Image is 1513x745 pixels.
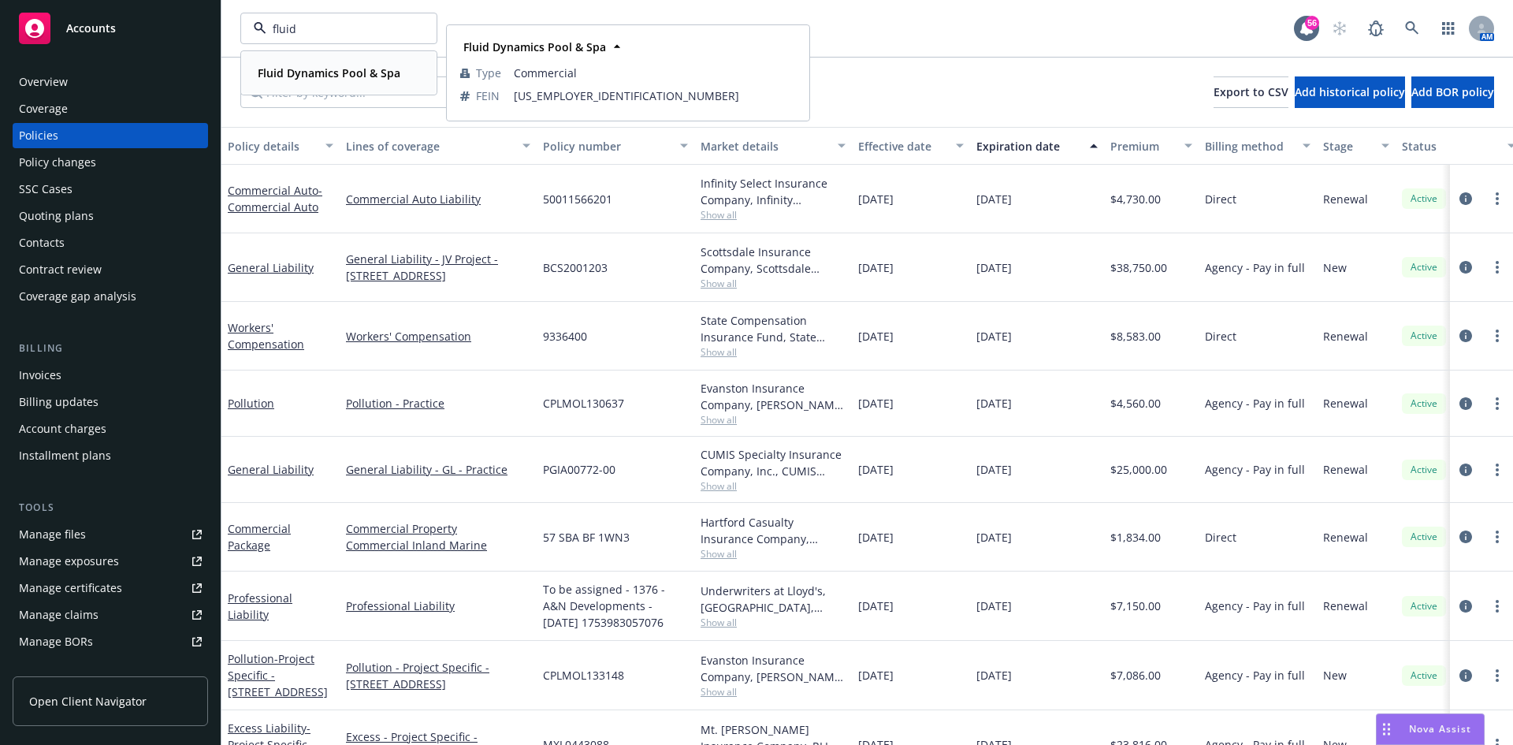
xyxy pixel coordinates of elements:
span: [DATE] [976,667,1012,684]
button: Premium [1104,127,1199,165]
a: Summary of insurance [13,656,208,681]
span: $25,000.00 [1110,461,1167,478]
a: General Liability [228,462,314,477]
span: FEIN [476,88,500,104]
span: [US_EMPLOYER_IDENTIFICATION_NUMBER] [514,88,796,104]
span: Show all [701,685,846,698]
span: [DATE] [858,461,894,478]
a: Manage certificates [13,576,208,601]
a: Manage exposures [13,549,208,574]
span: [DATE] [858,259,894,276]
span: $8,583.00 [1110,328,1161,345]
span: $38,750.00 [1110,259,1167,276]
a: Manage claims [13,602,208,628]
div: Tools [13,500,208,516]
span: $7,086.00 [1110,667,1161,684]
span: 9336400 [543,328,587,345]
div: Hartford Casualty Insurance Company, Hartford Insurance Group [701,514,846,547]
span: - Project Specific - [STREET_ADDRESS] [228,651,328,699]
div: Evanston Insurance Company, [PERSON_NAME] Insurance, Brown & Riding Insurance Services, Inc. [701,380,846,413]
div: Account charges [19,416,106,441]
div: Billing method [1205,138,1293,155]
a: Professional Liability [228,590,292,622]
button: Lines of coverage [340,127,537,165]
span: Direct [1205,328,1236,345]
span: [DATE] [976,328,1012,345]
div: Manage certificates [19,576,122,601]
div: Manage BORs [19,629,93,654]
button: Policy number [537,127,694,165]
div: Manage exposures [19,549,119,574]
a: more [1488,258,1507,277]
a: Workers' Compensation [228,320,304,352]
a: Overview [13,69,208,95]
span: Agency - Pay in full [1205,395,1305,412]
a: Manage BORs [13,629,208,654]
span: Show all [701,547,846,561]
span: Renewal [1323,395,1368,412]
span: [DATE] [976,529,1012,546]
div: Status [1402,138,1498,155]
span: Renewal [1323,191,1368,207]
span: Active [1408,530,1440,544]
div: Policy number [543,138,671,155]
a: circleInformation [1456,527,1475,546]
a: more [1488,666,1507,685]
div: 56 [1305,16,1319,30]
div: Manage claims [19,602,99,628]
div: Policies [19,123,58,148]
a: Commercial Auto Liability [346,191,530,207]
a: circleInformation [1456,258,1475,277]
div: Evanston Insurance Company, [PERSON_NAME] Insurance, Brown & Riding Insurance Services, Inc. [701,652,846,685]
div: Scottsdale Insurance Company, Scottsdale Insurance Company (Nationwide), Brown & Riding Insurance... [701,244,846,277]
span: Active [1408,463,1440,477]
button: Policy details [221,127,340,165]
span: [DATE] [858,529,894,546]
span: $4,730.00 [1110,191,1161,207]
a: more [1488,326,1507,345]
div: Quoting plans [19,203,94,229]
span: Active [1408,669,1440,683]
button: Nova Assist [1376,713,1485,745]
button: Effective date [852,127,970,165]
a: Contacts [13,230,208,255]
a: Billing updates [13,389,208,415]
span: 50011566201 [543,191,612,207]
a: Installment plans [13,443,208,468]
a: circleInformation [1456,597,1475,616]
a: Search [1396,13,1428,44]
button: Add historical policy [1295,76,1405,108]
span: Direct [1205,191,1236,207]
div: Installment plans [19,443,111,468]
a: Policy changes [13,150,208,175]
span: Show all [701,616,846,629]
span: Agency - Pay in full [1205,598,1305,614]
a: circleInformation [1456,666,1475,685]
span: [DATE] [976,461,1012,478]
div: Contract review [19,257,102,282]
span: Active [1408,397,1440,411]
span: Add historical policy [1295,84,1405,99]
span: Show all [701,413,846,427]
div: Billing [13,341,208,356]
a: Contract review [13,257,208,282]
div: Policy details [228,138,316,155]
div: CUMIS Specialty Insurance Company, Inc., CUMIS Specialty Insurance Company, Inc., Brown & Riding ... [701,446,846,479]
span: Show all [701,479,846,493]
span: Agency - Pay in full [1205,461,1305,478]
div: Infinity Select Insurance Company, Infinity ([PERSON_NAME]) [701,175,846,208]
a: General Liability [228,260,314,275]
a: General Liability - GL - Practice [346,461,530,478]
div: Coverage [19,96,68,121]
div: SSC Cases [19,177,72,202]
a: more [1488,597,1507,616]
div: Premium [1110,138,1175,155]
button: Stage [1317,127,1396,165]
a: Pollution - Practice [346,395,530,412]
a: circleInformation [1456,394,1475,413]
div: Effective date [858,138,946,155]
span: $7,150.00 [1110,598,1161,614]
span: [DATE] [858,667,894,684]
span: CPLMOL130637 [543,395,624,412]
div: Stage [1323,138,1372,155]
